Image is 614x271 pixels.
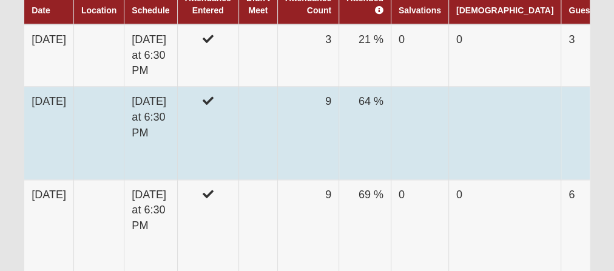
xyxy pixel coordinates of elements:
[32,5,50,15] a: Date
[24,24,73,87] td: [DATE]
[391,24,448,87] td: 0
[561,24,605,87] td: 3
[277,24,339,87] td: 3
[339,87,391,180] td: 64 %
[124,24,177,87] td: [DATE] at 6:30 PM
[339,24,391,87] td: 21 %
[277,87,339,180] td: 9
[448,24,561,87] td: 0
[124,87,177,180] td: [DATE] at 6:30 PM
[132,5,169,15] a: Schedule
[81,5,116,15] a: Location
[24,87,73,180] td: [DATE]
